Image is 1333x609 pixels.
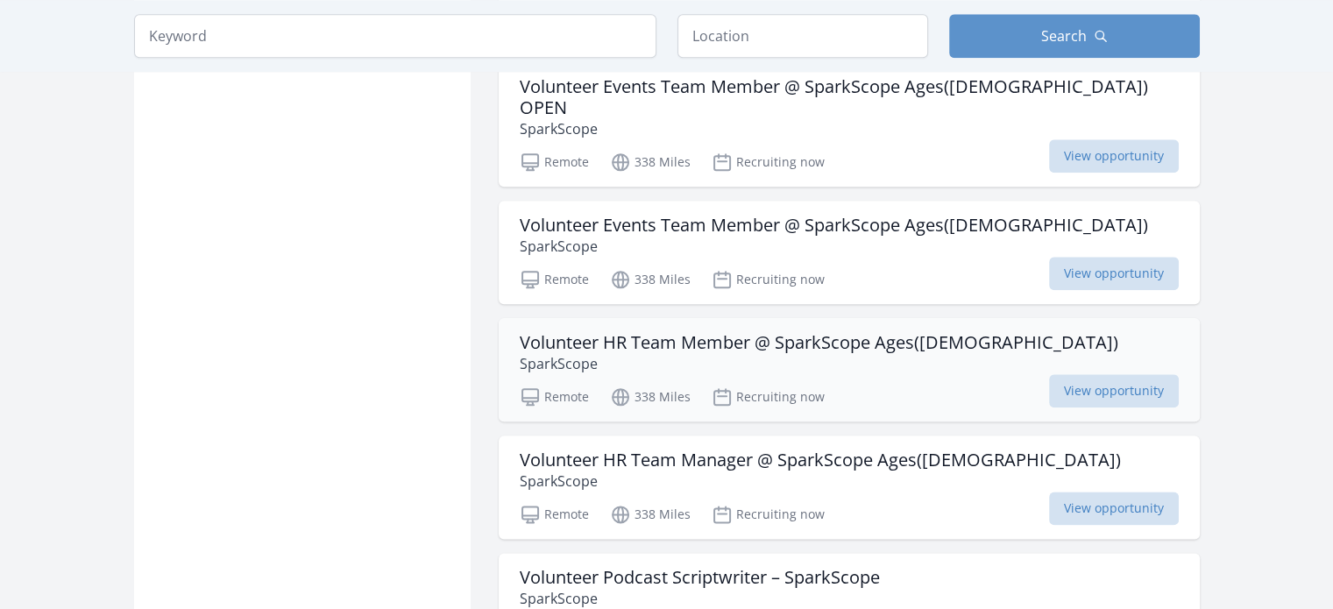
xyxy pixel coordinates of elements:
[1049,139,1179,173] span: View opportunity
[520,236,1148,257] p: SparkScope
[520,152,589,173] p: Remote
[520,353,1118,374] p: SparkScope
[499,62,1200,187] a: Volunteer Events Team Member @ SparkScope Ages([DEMOGRAPHIC_DATA]) OPEN SparkScope Remote 338 Mil...
[520,332,1118,353] h3: Volunteer HR Team Member @ SparkScope Ages([DEMOGRAPHIC_DATA])
[520,386,589,407] p: Remote
[712,152,825,173] p: Recruiting now
[610,152,691,173] p: 338 Miles
[520,504,589,525] p: Remote
[520,76,1179,118] h3: Volunteer Events Team Member @ SparkScope Ages([DEMOGRAPHIC_DATA]) OPEN
[520,471,1121,492] p: SparkScope
[677,14,928,58] input: Location
[499,436,1200,539] a: Volunteer HR Team Manager @ SparkScope Ages([DEMOGRAPHIC_DATA]) SparkScope Remote 338 Miles Recru...
[520,118,1179,139] p: SparkScope
[610,504,691,525] p: 338 Miles
[712,386,825,407] p: Recruiting now
[1049,492,1179,525] span: View opportunity
[610,269,691,290] p: 338 Miles
[134,14,656,58] input: Keyword
[712,269,825,290] p: Recruiting now
[1041,25,1087,46] span: Search
[520,269,589,290] p: Remote
[1049,374,1179,407] span: View opportunity
[949,14,1200,58] button: Search
[610,386,691,407] p: 338 Miles
[520,215,1148,236] h3: Volunteer Events Team Member @ SparkScope Ages([DEMOGRAPHIC_DATA])
[520,450,1121,471] h3: Volunteer HR Team Manager @ SparkScope Ages([DEMOGRAPHIC_DATA])
[1049,257,1179,290] span: View opportunity
[499,318,1200,421] a: Volunteer HR Team Member @ SparkScope Ages([DEMOGRAPHIC_DATA]) SparkScope Remote 338 Miles Recrui...
[520,588,880,609] p: SparkScope
[520,567,880,588] h3: Volunteer Podcast Scriptwriter – SparkScope
[499,201,1200,304] a: Volunteer Events Team Member @ SparkScope Ages([DEMOGRAPHIC_DATA]) SparkScope Remote 338 Miles Re...
[712,504,825,525] p: Recruiting now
